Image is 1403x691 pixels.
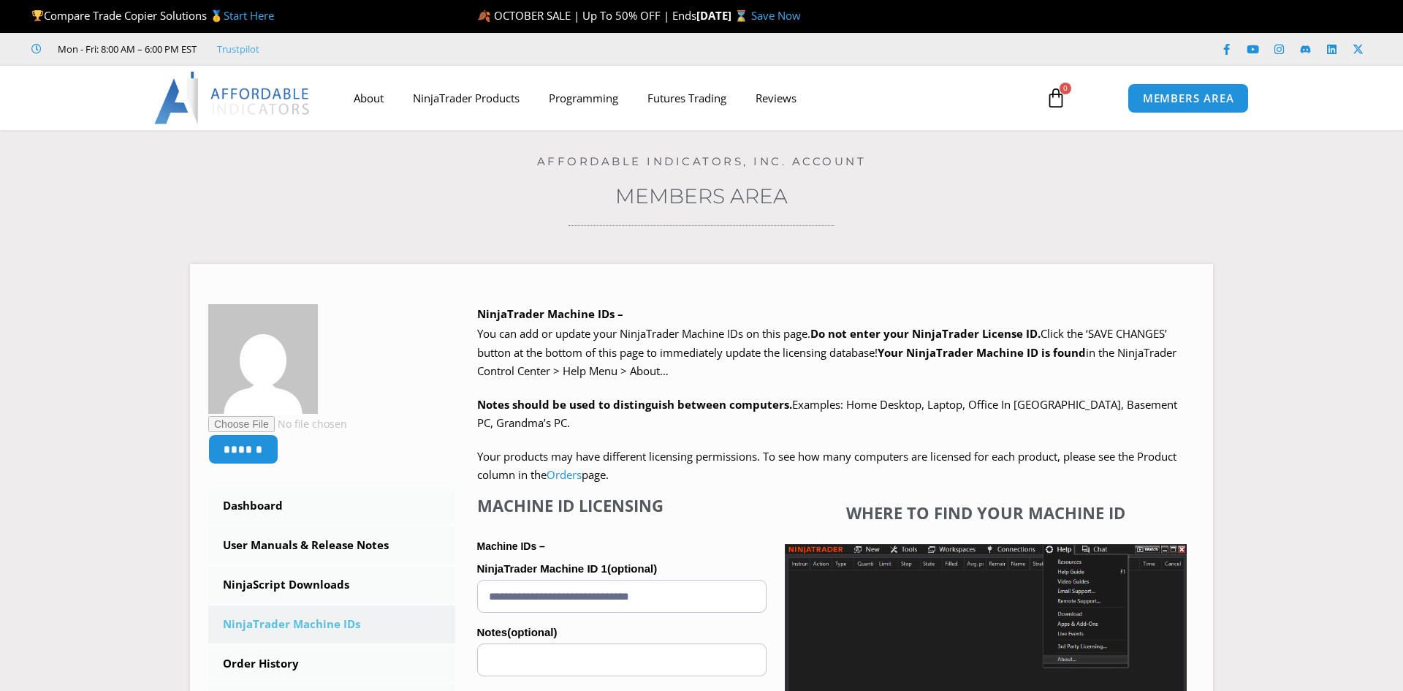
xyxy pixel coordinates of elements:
img: 🏆 [32,10,43,21]
h4: Machine ID Licensing [477,496,767,515]
a: User Manuals & Release Notes [208,526,455,564]
span: Mon - Fri: 8:00 AM – 6:00 PM EST [54,40,197,58]
b: Do not enter your NinjaTrader License ID. [810,326,1041,341]
a: Dashboard [208,487,455,525]
label: NinjaTrader Machine ID 1 [477,558,767,580]
a: Programming [534,81,633,115]
a: Orders [547,467,582,482]
b: NinjaTrader Machine IDs – [477,306,623,321]
span: You can add or update your NinjaTrader Machine IDs on this page. [477,326,810,341]
a: Reviews [741,81,811,115]
span: (optional) [507,626,557,638]
a: NinjaTrader Machine IDs [208,605,455,643]
strong: Your NinjaTrader Machine ID is found [878,345,1086,360]
strong: [DATE] ⌛ [696,8,751,23]
a: About [339,81,398,115]
a: Members Area [615,184,788,208]
a: Futures Trading [633,81,741,115]
label: Notes [477,622,767,643]
a: Start Here [224,8,274,23]
span: 🍂 OCTOBER SALE | Up To 50% OFF | Ends [477,8,696,23]
span: 0 [1060,83,1071,94]
img: 9600fc858401d8ce152f31ee1af988d25ec74bbb3a8d771e46f08f5d5f824c80 [208,304,318,414]
a: Order History [208,645,455,683]
a: NinjaScript Downloads [208,566,455,604]
a: Affordable Indicators, Inc. Account [537,154,867,168]
span: Compare Trade Copier Solutions 🥇 [31,8,274,23]
nav: Menu [339,81,1029,115]
span: Click the ‘SAVE CHANGES’ button at the bottom of this page to immediately update the licensing da... [477,326,1176,378]
a: Trustpilot [217,40,259,58]
strong: Notes should be used to distinguish between computers. [477,397,792,412]
span: MEMBERS AREA [1143,93,1234,104]
strong: Machine IDs – [477,540,545,552]
span: Examples: Home Desktop, Laptop, Office In [GEOGRAPHIC_DATA], Basement PC, Grandma’s PC. [477,397,1177,431]
a: MEMBERS AREA [1128,83,1250,113]
a: Save Now [751,8,801,23]
a: 0 [1024,77,1088,119]
span: Your products may have different licensing permissions. To see how many computers are licensed fo... [477,449,1176,483]
img: LogoAI | Affordable Indicators – NinjaTrader [154,72,311,124]
h4: Where to find your Machine ID [785,503,1187,522]
a: NinjaTrader Products [398,81,534,115]
span: (optional) [607,562,657,575]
